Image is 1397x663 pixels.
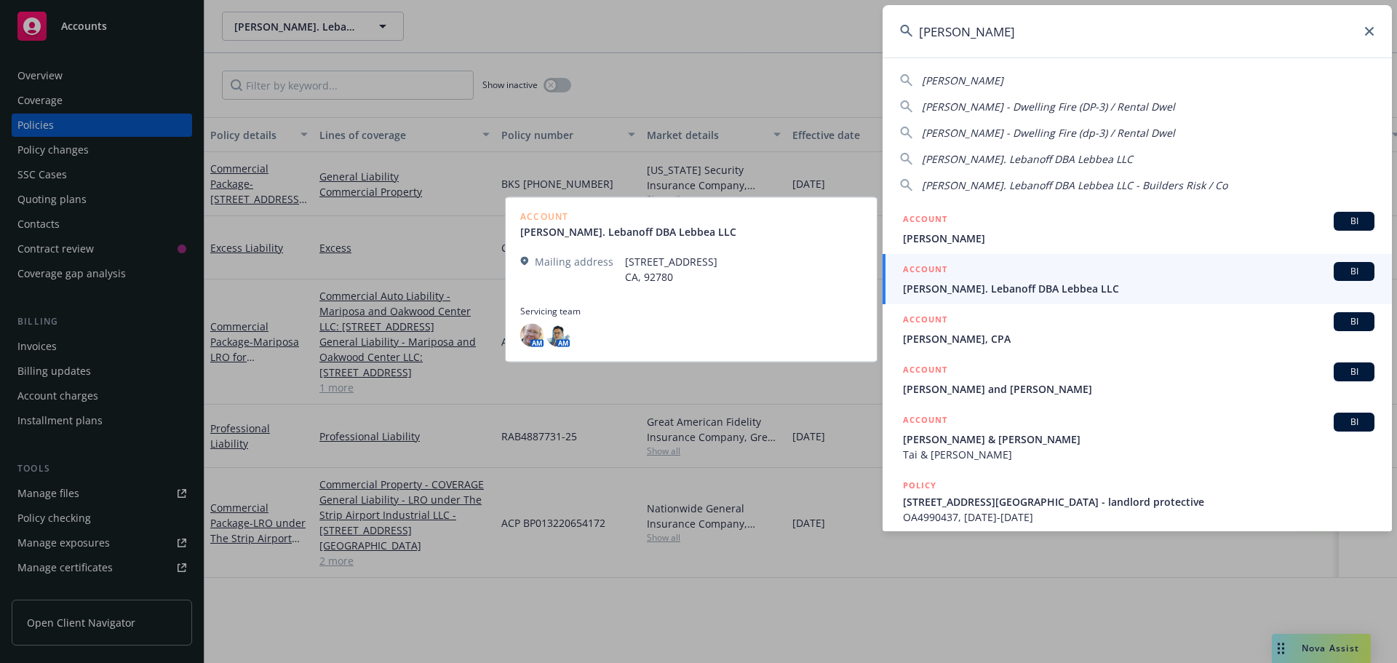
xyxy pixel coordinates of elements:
[883,5,1392,57] input: Search...
[1340,215,1369,228] span: BI
[903,362,947,380] h5: ACCOUNT
[922,74,1003,87] span: [PERSON_NAME]
[1340,265,1369,278] span: BI
[903,212,947,229] h5: ACCOUNT
[903,413,947,430] h5: ACCOUNT
[883,304,1392,354] a: ACCOUNTBI[PERSON_NAME], CPA
[903,494,1374,509] span: [STREET_ADDRESS][GEOGRAPHIC_DATA] - landlord protective
[883,204,1392,254] a: ACCOUNTBI[PERSON_NAME]
[1340,365,1369,378] span: BI
[903,281,1374,296] span: [PERSON_NAME]. Lebanoff DBA Lebbea LLC
[1340,416,1369,429] span: BI
[903,432,1374,447] span: [PERSON_NAME] & [PERSON_NAME]
[883,254,1392,304] a: ACCOUNTBI[PERSON_NAME]. Lebanoff DBA Lebbea LLC
[922,178,1227,192] span: [PERSON_NAME]. Lebanoff DBA Lebbea LLC - Builders Risk / Co
[903,312,947,330] h5: ACCOUNT
[922,126,1175,140] span: [PERSON_NAME] - Dwelling Fire (dp-3) / Rental Dwel
[883,405,1392,470] a: ACCOUNTBI[PERSON_NAME] & [PERSON_NAME]Tai & [PERSON_NAME]
[1340,315,1369,328] span: BI
[903,231,1374,246] span: [PERSON_NAME]
[903,262,947,279] h5: ACCOUNT
[903,381,1374,397] span: [PERSON_NAME] and [PERSON_NAME]
[903,509,1374,525] span: OA4990437, [DATE]-[DATE]
[903,447,1374,462] span: Tai & [PERSON_NAME]
[903,478,936,493] h5: POLICY
[883,470,1392,533] a: POLICY[STREET_ADDRESS][GEOGRAPHIC_DATA] - landlord protectiveOA4990437, [DATE]-[DATE]
[883,354,1392,405] a: ACCOUNTBI[PERSON_NAME] and [PERSON_NAME]
[903,331,1374,346] span: [PERSON_NAME], CPA
[922,100,1175,114] span: [PERSON_NAME] - Dwelling Fire (DP-3) / Rental Dwel
[922,152,1133,166] span: [PERSON_NAME]. Lebanoff DBA Lebbea LLC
